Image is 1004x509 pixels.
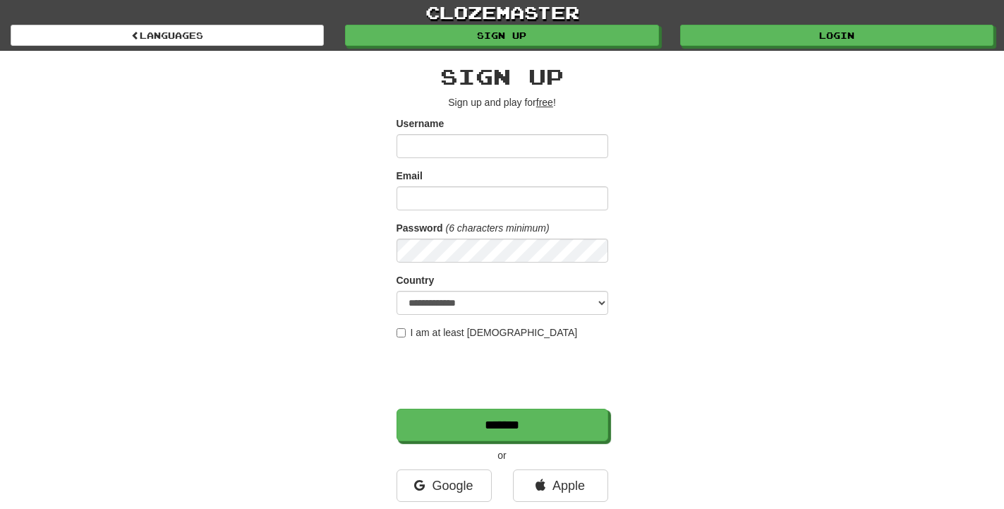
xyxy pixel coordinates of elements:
a: Sign up [345,25,658,46]
label: Country [397,273,435,287]
label: Email [397,169,423,183]
iframe: reCAPTCHA [397,347,611,402]
a: Google [397,469,492,502]
p: or [397,448,608,462]
label: Username [397,116,444,131]
a: Apple [513,469,608,502]
label: I am at least [DEMOGRAPHIC_DATA] [397,325,578,340]
em: (6 characters minimum) [446,222,550,234]
p: Sign up and play for ! [397,95,608,109]
a: Languages [11,25,324,46]
label: Password [397,221,443,235]
h2: Sign up [397,65,608,88]
a: Login [680,25,993,46]
u: free [536,97,553,108]
input: I am at least [DEMOGRAPHIC_DATA] [397,328,406,337]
